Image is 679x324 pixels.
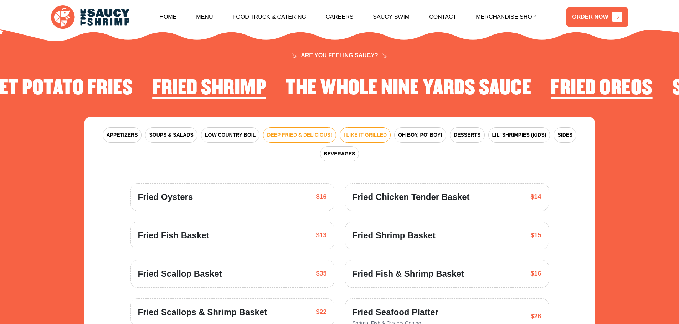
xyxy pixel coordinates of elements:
[488,127,550,143] button: LIL' SHRIMPIES (KIDS)
[145,127,197,143] button: SOUPS & SALADS
[530,192,541,202] span: $14
[344,131,387,139] span: I LIKE IT GRILLED
[551,77,653,102] li: 3 of 4
[429,2,456,32] a: Contact
[138,229,209,242] span: Fried Fish Basket
[340,127,391,143] button: I LIKE IT GRILLED
[267,131,332,139] span: DEEP FRIED & DELICIOUS!
[152,77,266,102] li: 1 of 4
[324,150,355,158] span: BEVERAGES
[152,77,266,99] h2: Fried Shrimp
[232,2,306,32] a: Food Truck & Catering
[149,131,193,139] span: SOUPS & SALADS
[551,77,653,99] h2: Fried Oreos
[450,127,484,143] button: DESSERTS
[316,307,326,317] span: $22
[316,230,326,240] span: $13
[103,127,142,143] button: APPETIZERS
[530,312,541,321] span: $26
[263,127,336,143] button: DEEP FRIED & DELICIOUS!
[353,229,436,242] span: Fried Shrimp Basket
[159,2,176,32] a: Home
[353,191,470,203] span: Fried Chicken Tender Basket
[373,2,410,32] a: Saucy Swim
[566,7,628,27] a: ORDER NOW
[138,306,267,319] span: Fried Scallops & Shrimp Basket
[557,131,572,139] span: SIDES
[353,306,438,319] span: Fried Seafood Platter
[394,127,446,143] button: OH BOY, PO' BOY!
[320,146,359,161] button: BEVERAGES
[286,77,531,99] h2: The Whole Nine Yards Sauce
[530,230,541,240] span: $15
[554,127,576,143] button: SIDES
[492,131,546,139] span: LIL' SHRIMPIES (KIDS)
[316,269,326,278] span: $35
[205,131,256,139] span: LOW COUNTRY BOIL
[138,267,222,280] span: Fried Scallop Basket
[316,192,326,202] span: $16
[530,269,541,278] span: $16
[326,2,353,32] a: Careers
[398,131,442,139] span: OH BOY, PO' BOY!
[138,191,193,203] span: Fried Oysters
[292,53,387,58] span: ARE YOU FEELING SAUCY?
[196,2,213,32] a: Menu
[201,127,259,143] button: LOW COUNTRY BOIL
[353,267,464,280] span: Fried Fish & Shrimp Basket
[476,2,536,32] a: Merchandise Shop
[107,131,138,139] span: APPETIZERS
[286,77,531,102] li: 2 of 4
[454,131,480,139] span: DESSERTS
[51,5,129,29] img: logo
